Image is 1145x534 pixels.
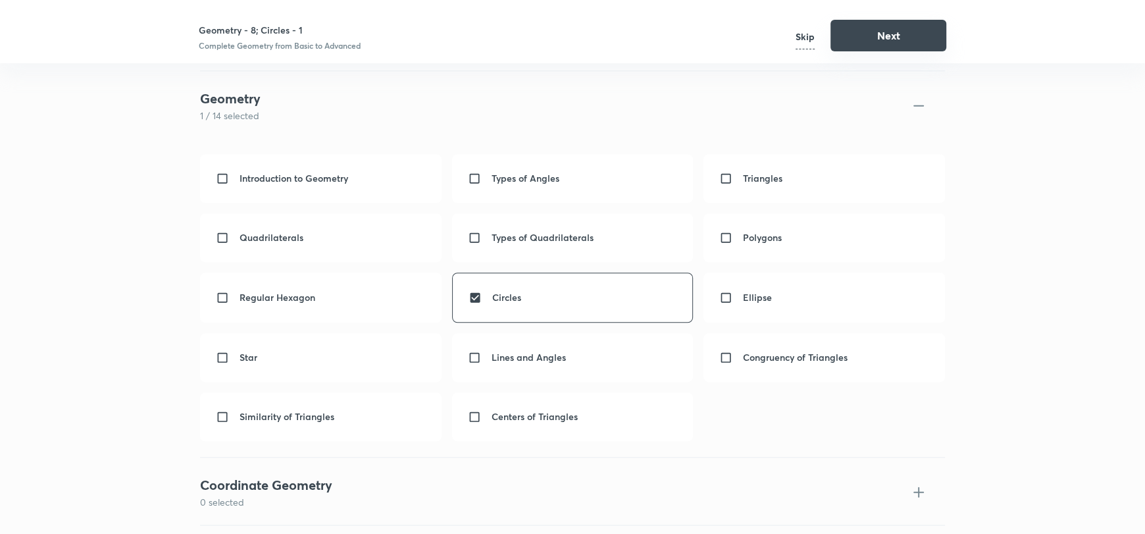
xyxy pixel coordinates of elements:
[200,457,945,525] div: Coordinate Geometry0 selected
[200,109,900,122] p: 1 / 14 selected
[200,89,900,109] h4: Geometry
[240,290,315,304] p: Regular Hexagon
[51,11,87,21] span: Support
[743,171,782,185] p: Triangles
[200,70,945,138] div: Geometry1 / 14 selected
[200,495,900,509] p: 0 selected
[492,171,559,185] p: Types of Angles
[199,40,361,51] h6: Complete Geometry from Basic to Advanced
[240,171,348,185] p: Introduction to Geometry
[743,230,782,244] p: Polygons
[492,230,594,244] p: Types of Quadrilaterals
[240,350,257,364] p: Star
[200,475,900,495] h4: Coordinate Geometry
[240,230,303,244] p: Quadrilaterals
[830,20,946,51] button: Next
[743,350,848,364] p: Congruency of Triangles
[199,23,361,37] h6: Geometry - 8; Circles - 1
[240,410,334,423] p: Similarity of Triangles
[492,350,566,364] p: Lines and Angles
[492,290,521,304] p: Circles
[796,24,815,49] p: Skip
[492,410,578,423] p: Centers of Triangles
[743,290,772,304] p: Ellipse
